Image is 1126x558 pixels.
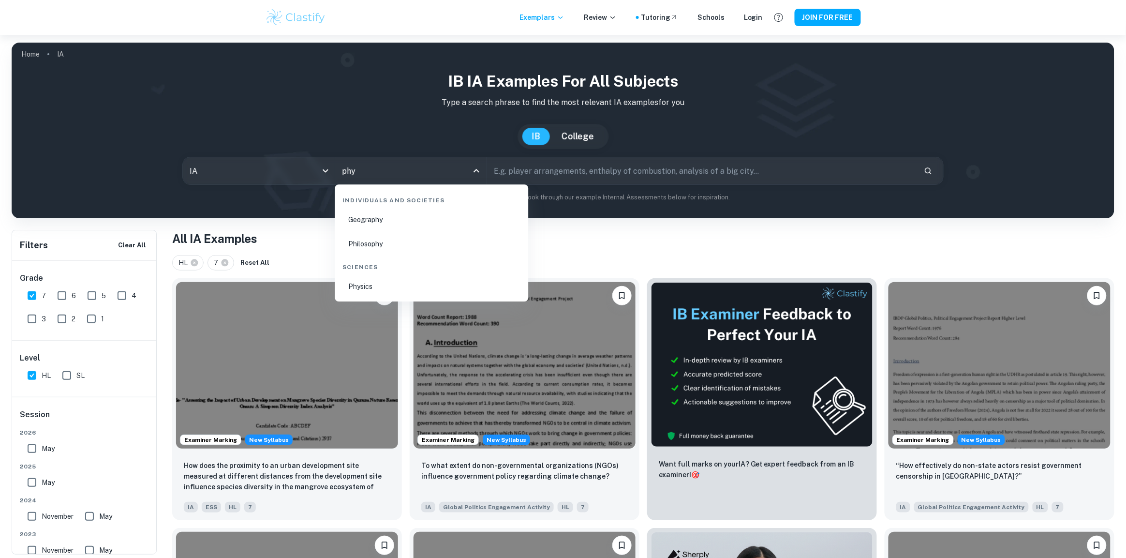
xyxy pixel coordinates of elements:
span: HL [225,502,240,513]
h1: IB IA examples for all subjects [19,70,1107,93]
span: New Syllabus [483,435,530,445]
span: Global Politics Engagement Activity [914,502,1029,513]
a: Schools [697,12,725,23]
p: Exemplars [519,12,564,23]
div: 7 [207,255,234,271]
img: profile cover [12,43,1114,218]
button: College [552,128,604,145]
p: “How effectively do non-state actors resist government censorship in Angola?” [896,460,1103,482]
div: HL [172,255,204,271]
span: 1 [101,314,104,324]
button: Please log in to bookmark exemplars [375,536,394,555]
span: 2024 [20,496,149,505]
div: Starting from the May 2026 session, the ESS IA requirements have changed. We created this exempla... [245,435,293,445]
img: ESS IA example thumbnail: How does the proximity to an urban devel [176,282,398,449]
span: IA [184,502,198,513]
span: HL [1033,502,1048,513]
button: Close [470,164,483,178]
div: Starting from the May 2026 session, the Global Politics Engagement Activity requirements have cha... [483,435,530,445]
p: IA [57,49,64,60]
img: Thumbnail [651,282,873,447]
a: Examiner MarkingStarting from the May 2026 session, the ESS IA requirements have changed. We crea... [172,278,402,520]
span: Global Politics Engagement Activity [439,502,554,513]
a: ThumbnailWant full marks on yourIA? Get expert feedback from an IB examiner! [647,278,877,520]
button: Please log in to bookmark exemplars [1087,536,1107,555]
span: 4 [132,290,136,301]
span: May [99,511,112,522]
span: IA [421,502,435,513]
div: Individuals and Societies [339,188,525,209]
div: IA [183,157,334,184]
button: Please log in to bookmark exemplars [1087,286,1107,305]
span: 7 [577,502,589,513]
button: Help and Feedback [770,9,787,26]
span: May [99,545,112,556]
span: 5 [102,290,106,301]
span: ESS [202,502,221,513]
span: 7 [244,502,256,513]
span: Examiner Marking [180,436,241,444]
h1: All IA Examples [172,230,1114,247]
li: Physics [339,275,525,298]
span: HL [42,370,51,381]
span: May [42,477,55,488]
span: 2025 [20,462,149,471]
a: Examiner MarkingStarting from the May 2026 session, the Global Politics Engagement Activity requi... [410,278,639,520]
span: 2026 [20,428,149,437]
img: Global Politics Engagement Activity IA example thumbnail: To what extent do non-governmental organ [414,282,636,449]
span: 7 [42,290,46,301]
p: Want full marks on your IA ? Get expert feedback from an IB examiner! [659,459,865,480]
p: Type a search phrase to find the most relevant IA examples for you [19,97,1107,108]
span: New Syllabus [958,435,1005,445]
a: Tutoring [641,12,678,23]
span: November [42,511,74,522]
button: Please log in to bookmark exemplars [612,536,632,555]
span: 6 [72,290,76,301]
li: Philosophy [339,233,525,255]
h6: Session [20,409,149,428]
span: Examiner Marking [418,436,478,444]
button: IB [522,128,550,145]
span: 2 [72,314,75,324]
button: Search [920,163,936,179]
button: JOIN FOR FREE [795,9,861,26]
span: 7 [214,257,222,268]
p: Not sure what to search for? You can always look through our example Internal Assessments below f... [19,193,1107,202]
h6: Level [20,352,149,364]
input: E.g. player arrangements, enthalpy of combustion, analysis of a big city... [487,157,916,184]
span: 2023 [20,530,149,539]
span: 7 [1052,502,1064,513]
span: IA [896,502,910,513]
h6: Grade [20,272,149,284]
a: Home [21,47,40,61]
p: How does the proximity to an urban development site measured at different distances from the deve... [184,460,390,493]
span: Examiner Marking [893,436,953,444]
button: Reset All [238,256,272,270]
span: HL [178,257,192,268]
h6: Filters [20,239,48,252]
img: Global Politics Engagement Activity IA example thumbnail: “How effectively do non-state actors res [889,282,1111,449]
span: 3 [42,314,46,324]
p: To what extent do non-governmental organizations (NGOs) influence government policy regarding cli... [421,460,628,482]
button: Clear All [116,238,148,253]
a: Examiner MarkingStarting from the May 2026 session, the Global Politics Engagement Activity requi... [885,278,1114,520]
img: Clastify logo [265,8,326,27]
a: Login [744,12,763,23]
button: Please log in to bookmark exemplars [612,286,632,305]
span: HL [558,502,573,513]
div: Sciences [339,255,525,275]
div: Starting from the May 2026 session, the Global Politics Engagement Activity requirements have cha... [958,435,1005,445]
span: 🎯 [691,471,699,479]
span: SL [76,370,85,381]
p: Review [584,12,617,23]
span: May [42,443,55,454]
span: New Syllabus [245,435,293,445]
li: Geography [339,209,525,231]
span: November [42,545,74,556]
